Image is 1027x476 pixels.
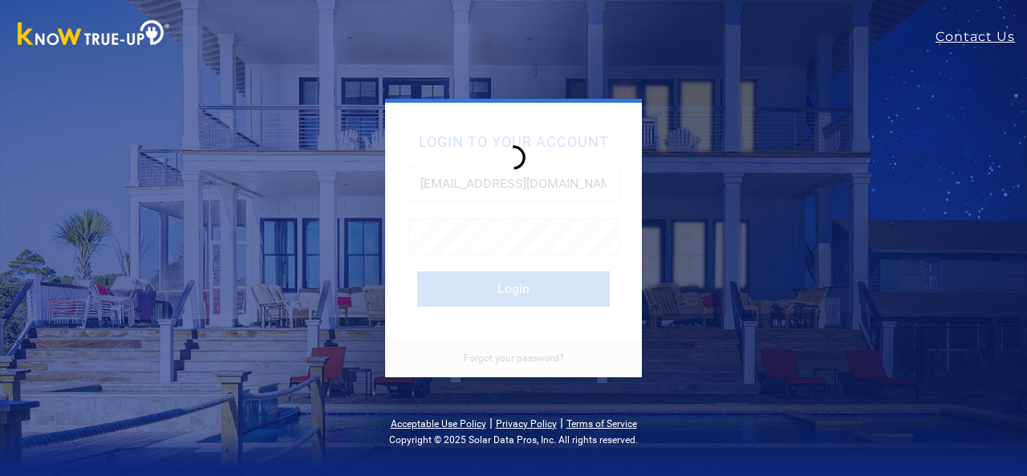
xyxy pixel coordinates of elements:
[391,418,486,429] a: Acceptable Use Policy
[10,17,178,53] img: Know True-Up
[560,415,563,430] span: |
[936,27,1027,47] a: Contact Us
[566,418,637,429] a: Terms of Service
[489,415,493,430] span: |
[496,418,557,429] a: Privacy Policy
